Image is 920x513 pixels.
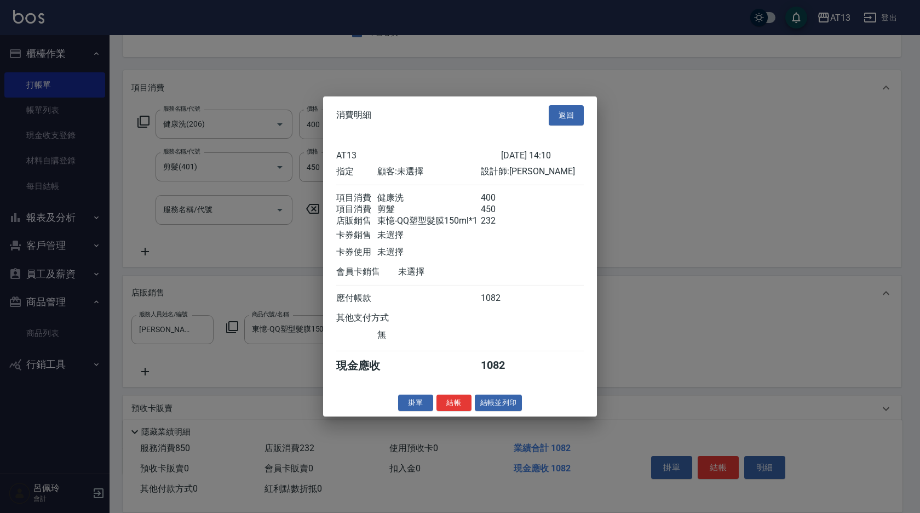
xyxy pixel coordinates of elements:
div: 指定 [336,166,377,177]
div: 剪髮 [377,203,480,215]
div: 未選擇 [398,266,501,277]
div: 未選擇 [377,246,480,258]
div: 400 [481,192,522,203]
div: 現金應收 [336,358,398,373]
div: 450 [481,203,522,215]
div: 應付帳款 [336,292,377,304]
div: 1082 [481,292,522,304]
div: 會員卡銷售 [336,266,398,277]
div: 項目消費 [336,203,377,215]
div: 232 [481,215,522,226]
div: 顧客: 未選擇 [377,166,480,177]
span: 消費明細 [336,110,371,121]
div: 店販銷售 [336,215,377,226]
button: 返回 [549,105,584,126]
button: 結帳 [436,394,472,411]
div: 無 [377,329,480,340]
div: 其他支付方式 [336,312,419,323]
div: 未選擇 [377,229,480,241]
div: 設計師: [PERSON_NAME] [481,166,584,177]
button: 結帳並列印 [475,394,522,411]
div: 東憶-QQ塑型髮膜150ml*1 [377,215,480,226]
div: 卡券銷售 [336,229,377,241]
div: 卡券使用 [336,246,377,258]
div: [DATE] 14:10 [501,150,584,160]
button: 掛單 [398,394,433,411]
div: AT13 [336,150,501,160]
div: 項目消費 [336,192,377,203]
div: 健康洗 [377,192,480,203]
div: 1082 [481,358,522,373]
